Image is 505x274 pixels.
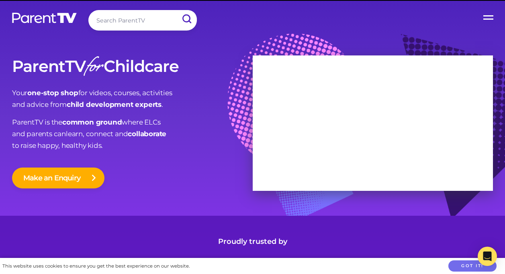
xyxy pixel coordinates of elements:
[27,89,78,97] strong: one-stop shop
[448,260,497,272] button: Got it!
[12,236,493,247] h4: Proudly trusted by
[12,117,253,151] p: ParentTV is the where ELCs and parents can learn, connect and to raise happy, healthy kids.
[128,130,166,138] strong: collaborate
[11,12,78,24] img: parenttv-logo-white.4c85aaf.svg
[12,57,253,75] h1: ParentTV Childcare
[67,100,162,108] strong: child development experts
[12,87,253,110] p: Your for videos, courses, activities and advice from .
[12,168,104,188] button: Make an Enquiry
[2,262,190,270] div: This website uses cookies to ensure you get the best experience on our website.
[478,247,497,266] div: Open Intercom Messenger
[62,118,122,126] strong: common ground
[86,51,102,86] em: for
[88,10,197,31] input: Search ParentTV
[176,10,197,28] input: Submit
